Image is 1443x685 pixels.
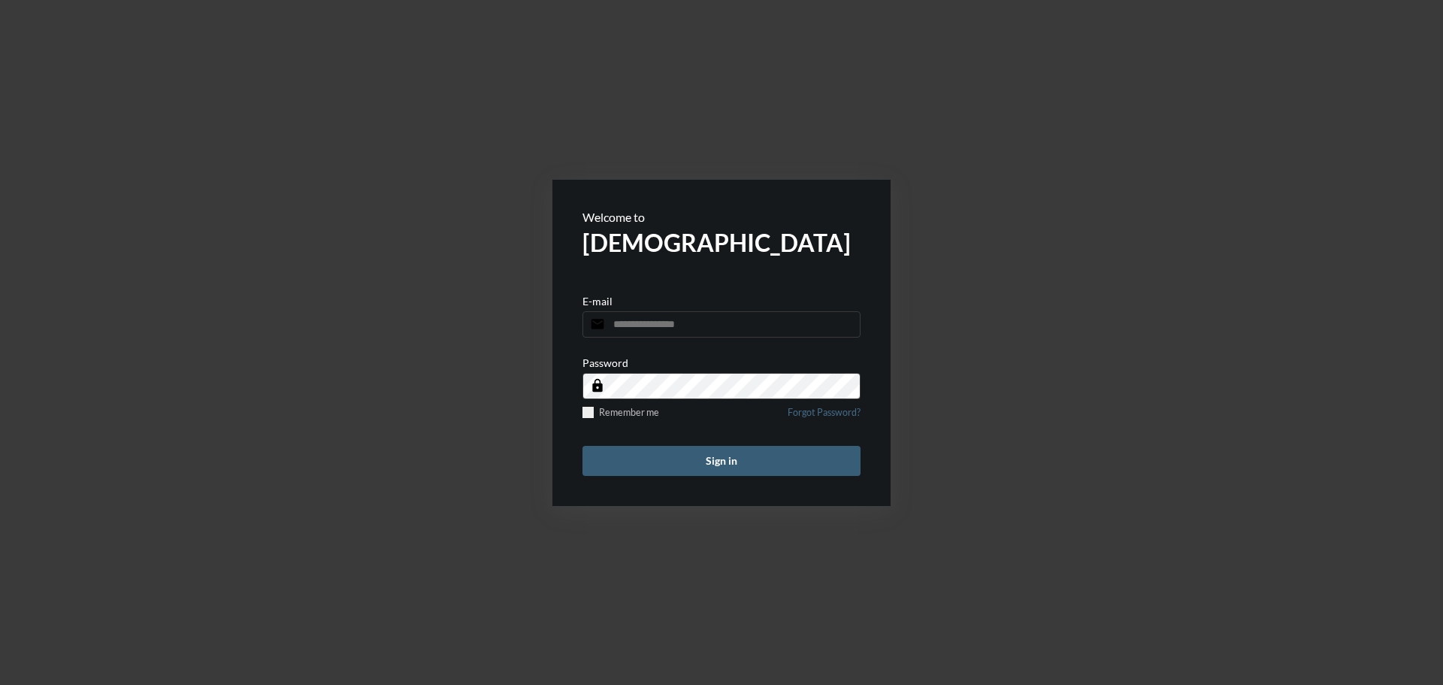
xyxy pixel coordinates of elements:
[788,407,861,427] a: Forgot Password?
[582,446,861,476] button: Sign in
[582,210,861,224] p: Welcome to
[582,295,613,308] p: E-mail
[582,356,628,369] p: Password
[582,407,659,418] label: Remember me
[582,228,861,257] h2: [DEMOGRAPHIC_DATA]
